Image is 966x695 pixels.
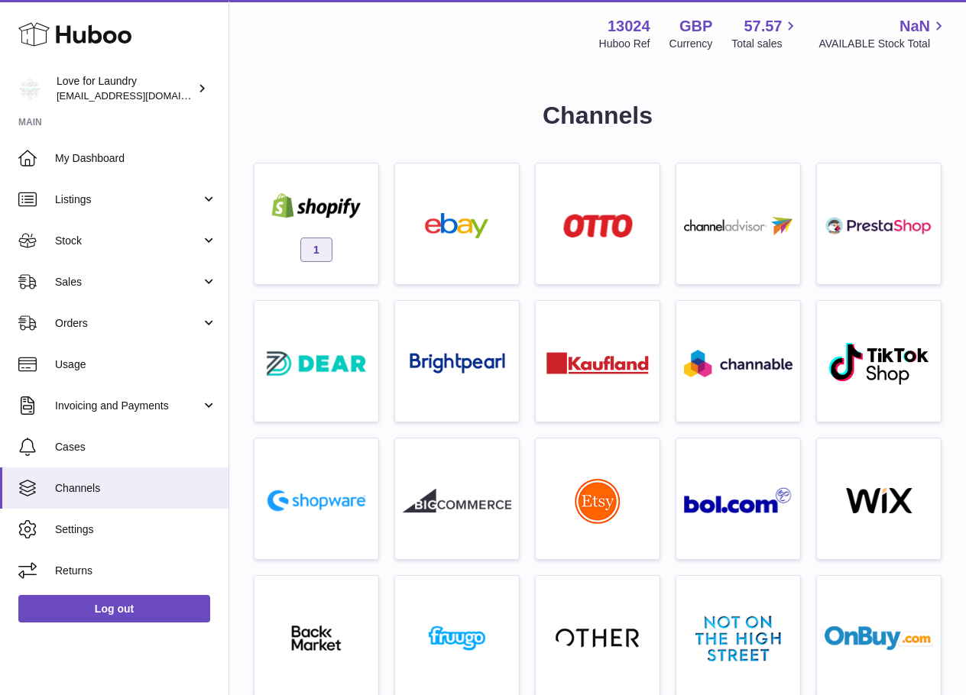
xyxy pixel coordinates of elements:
img: shopify [262,193,371,218]
img: roseta-channel-advisor [684,217,793,235]
a: NaN AVAILABLE Stock Total [819,16,948,51]
a: roseta-bigcommerce [403,446,511,551]
img: roseta-tiktokshop [828,341,931,386]
a: fruugo [403,583,511,689]
img: roseta-dear [262,347,371,380]
a: ebay [403,171,511,276]
a: roseta-etsy [543,446,652,551]
div: Huboo Ref [599,37,650,51]
span: Usage [55,357,217,372]
img: other [556,627,640,650]
span: AVAILABLE Stock Total [819,37,948,51]
span: Total sales [731,37,799,51]
img: roseta-otto [563,214,633,238]
img: roseta-etsy [575,478,621,524]
img: wix [825,488,933,513]
img: roseta-bigcommerce [403,488,511,513]
span: Channels [55,481,217,496]
span: My Dashboard [55,151,217,166]
span: [EMAIL_ADDRESS][DOMAIN_NAME] [57,89,225,102]
a: shopify 1 [262,171,371,276]
img: roseta-bol [684,487,793,514]
a: roseta-channel-advisor [684,171,793,276]
a: wix [825,446,933,551]
a: notonthehighstreet [684,583,793,689]
img: fruugo [403,625,511,651]
img: roseta-brightpearl [410,353,505,374]
h1: Channels [254,99,942,132]
a: roseta-prestashop [825,171,933,276]
a: roseta-channable [684,309,793,414]
img: onbuy [825,625,933,651]
img: roseta-channable [684,350,793,377]
span: Listings [55,192,201,207]
a: roseta-otto [543,171,652,276]
a: roseta-kaufland [543,309,652,414]
strong: GBP [679,16,712,37]
a: roseta-shopware [262,446,371,551]
a: Log out [18,595,210,622]
a: roseta-dear [262,309,371,414]
a: backmarket [262,583,371,689]
span: 57.57 [744,16,782,37]
span: Invoicing and Payments [55,399,201,413]
span: Orders [55,316,201,331]
span: Returns [55,564,217,578]
span: Settings [55,522,217,537]
img: roseta-shopware [262,485,371,516]
span: Sales [55,275,201,289]
strong: 13024 [608,16,650,37]
a: 57.57 Total sales [731,16,799,51]
span: 1 [300,238,332,262]
img: roseta-kaufland [546,352,649,374]
img: notonthehighstreet [695,616,781,661]
div: Love for Laundry [57,74,194,103]
a: roseta-brightpearl [403,309,511,414]
a: roseta-bol [684,446,793,551]
img: ebay [403,213,511,238]
span: Stock [55,234,201,248]
a: onbuy [825,583,933,689]
img: backmarket [262,625,371,651]
a: other [543,583,652,689]
img: roseta-prestashop [825,213,933,238]
img: internalAdmin-13024@internal.huboo.com [18,77,41,100]
a: roseta-tiktokshop [825,309,933,414]
span: Cases [55,440,217,454]
div: Currency [669,37,713,51]
span: NaN [900,16,930,37]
